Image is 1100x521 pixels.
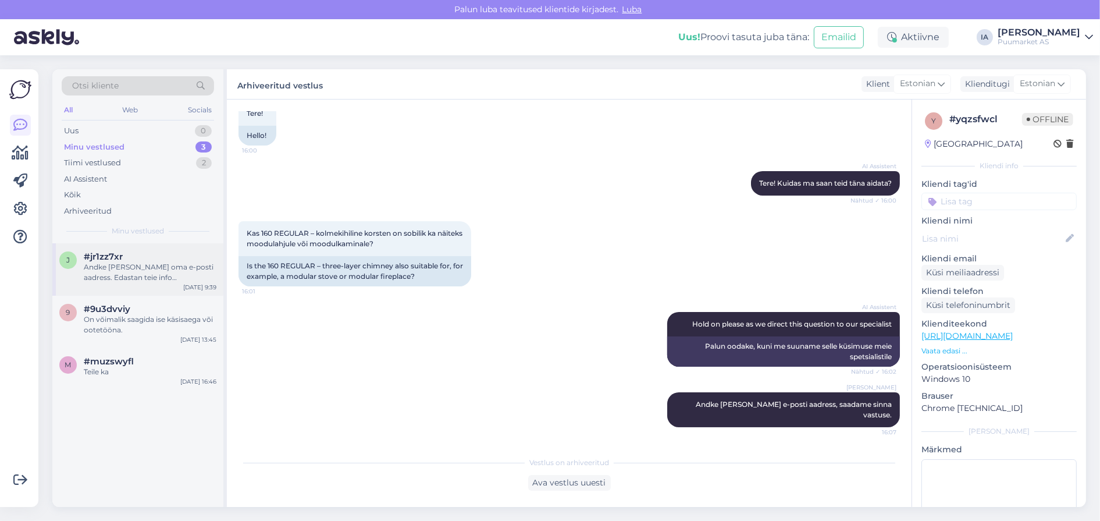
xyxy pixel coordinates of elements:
span: Luba [619,4,646,15]
div: Teile ka [84,367,216,377]
div: AI Assistent [64,173,107,185]
p: Operatsioonisüsteem [921,361,1077,373]
span: 16:00 [242,146,286,155]
span: Tere! Kuidas ma saan teid täna aidata? [759,179,892,187]
span: Hold on please as we direct this question to our specialist [692,320,892,328]
div: [PERSON_NAME] [921,426,1077,437]
div: Minu vestlused [64,141,124,153]
div: Kõik [64,189,81,201]
input: Lisa nimi [922,232,1063,245]
div: Web [120,102,141,118]
span: #muzswyfl [84,356,134,367]
span: 16:01 [242,287,286,296]
span: 9 [66,308,70,317]
span: 16:07 [853,428,896,437]
label: Arhiveeritud vestlus [237,76,323,92]
span: Minu vestlused [112,226,164,236]
p: Chrome [TECHNICAL_ID] [921,402,1077,414]
p: Kliendi telefon [921,285,1077,297]
span: AI Assistent [853,303,896,311]
div: [GEOGRAPHIC_DATA] [925,138,1023,150]
b: Uus! [678,31,700,42]
span: Kas 160 REGULAR – kolmekihiline korsten on sobilik ka näiteks moodulahjule või moodulkaminale? [247,229,464,248]
div: [DATE] 9:39 [183,283,216,292]
p: Brauser [921,390,1077,402]
a: [URL][DOMAIN_NAME] [921,331,1013,341]
span: m [65,360,72,369]
div: [PERSON_NAME] [998,28,1080,37]
span: Estonian [900,77,935,90]
div: Proovi tasuta juba täna: [678,30,809,44]
div: Aktiivne [878,27,949,48]
p: Windows 10 [921,373,1077,385]
div: Is the 160 REGULAR – three-layer chimney also suitable for, for example, a modular stove or modul... [238,256,471,286]
div: [DATE] 13:45 [180,335,216,344]
div: [DATE] 16:46 [180,377,216,386]
span: Estonian [1020,77,1055,90]
p: Kliendi email [921,253,1077,265]
div: IA [977,29,993,45]
span: y [931,116,936,125]
div: Tiimi vestlused [64,157,121,169]
p: Kliendi tag'id [921,178,1077,190]
div: 0 [195,125,212,137]
p: Kliendi nimi [921,215,1077,227]
div: Palun oodake, kuni me suuname selle küsimuse meie spetsialistile [667,336,900,367]
span: Nähtud ✓ 16:02 [851,367,896,376]
span: Offline [1022,113,1073,126]
div: Puumarket AS [998,37,1080,47]
div: Socials [186,102,214,118]
p: Klienditeekond [921,318,1077,330]
span: #9u3dvviy [84,304,130,314]
span: #jr1zz7xr [84,251,123,262]
div: Hello! [238,126,276,146]
span: Vestlus on arhiveeritud [529,458,609,468]
span: Tere! [247,109,263,118]
div: Uus [64,125,79,137]
div: 3 [195,141,212,153]
p: Märkmed [921,444,1077,456]
div: On võimalik saagida ise käsisaega või ootetööna. [84,314,216,335]
span: Nähtud ✓ 16:00 [850,196,896,205]
span: Andke [PERSON_NAME] e-posti aadress, saadame sinna vastuse. [696,400,893,419]
img: Askly Logo [9,79,31,101]
div: Kliendi info [921,161,1077,171]
div: # yqzsfwcl [949,112,1022,126]
div: Klienditugi [960,78,1010,90]
div: Klient [862,78,890,90]
span: Otsi kliente [72,80,119,92]
p: Vaata edasi ... [921,346,1077,356]
span: j [66,256,70,264]
div: Küsi telefoninumbrit [921,297,1015,313]
div: Küsi meiliaadressi [921,265,1004,281]
a: [PERSON_NAME]Puumarket AS [998,28,1093,47]
span: AI Assistent [853,162,896,171]
div: 2 [196,157,212,169]
div: Arhiveeritud [64,205,112,217]
span: [PERSON_NAME] [846,383,896,392]
div: All [62,102,75,118]
input: Lisa tag [921,193,1077,210]
div: Andke [PERSON_NAME] oma e-posti aadress. Edastan teie info kliendihaldurile, kes oskab ehk paremi... [84,262,216,283]
button: Emailid [814,26,864,48]
div: Ava vestlus uuesti [528,475,611,491]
